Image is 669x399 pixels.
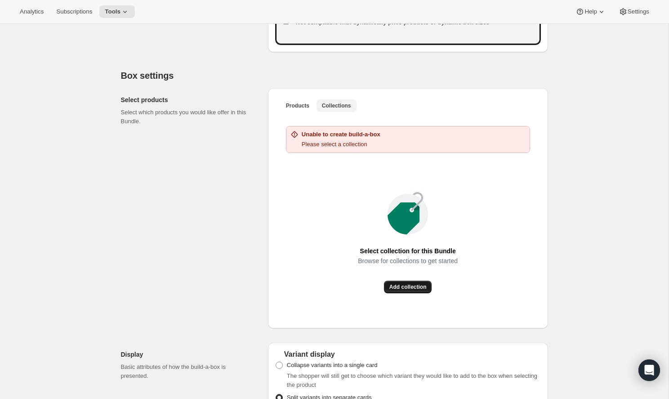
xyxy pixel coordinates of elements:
[99,5,135,18] button: Tools
[302,140,380,149] p: Please select a collection
[56,8,92,15] span: Subscriptions
[14,5,49,18] button: Analytics
[121,95,254,104] h2: Select products
[121,350,254,359] h2: Display
[51,5,98,18] button: Subscriptions
[121,70,548,81] h2: Box settings
[20,8,44,15] span: Analytics
[389,283,427,291] span: Add collection
[286,102,309,109] span: Products
[358,255,458,267] span: Browse for collections to get started
[302,130,380,139] h2: Unable to create build-a-box
[384,281,432,293] button: Add collection
[287,372,537,388] span: The shopper will still get to choose which variant they would like to add to the box when selecti...
[613,5,655,18] button: Settings
[275,350,541,359] div: Variant display
[584,8,597,15] span: Help
[628,8,649,15] span: Settings
[121,108,254,126] p: Select which products you would like offer in this Bundle.
[105,8,120,15] span: Tools
[638,359,660,381] div: Open Intercom Messenger
[570,5,611,18] button: Help
[322,102,351,109] span: Collections
[287,362,378,368] span: Collapse variants into a single card
[121,363,254,381] p: Basic attributes of how the build-a-box is presented.
[360,245,456,257] span: Select collection for this Bundle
